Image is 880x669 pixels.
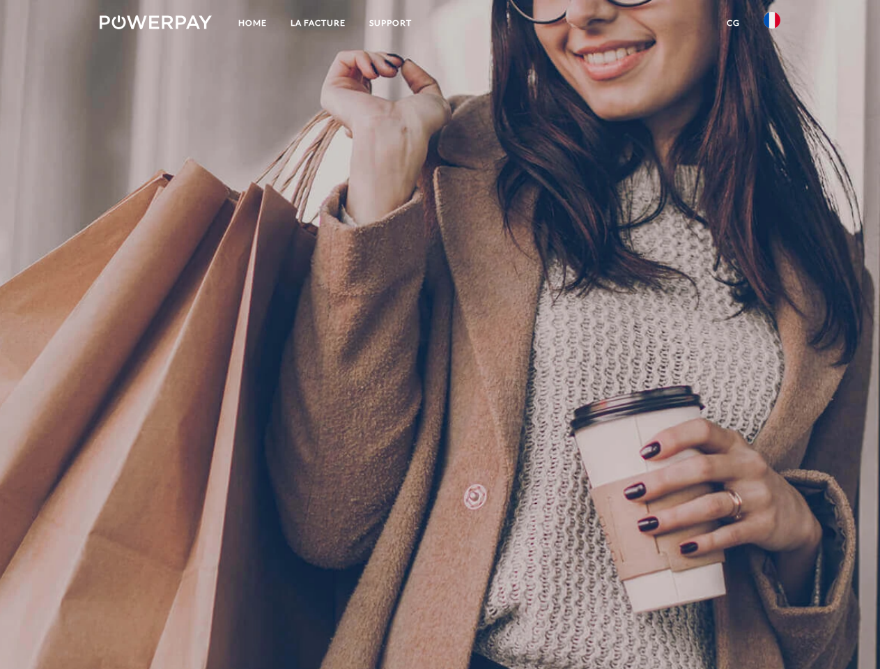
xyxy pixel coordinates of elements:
[357,10,424,36] a: Support
[764,12,780,29] img: fr
[226,10,279,36] a: Home
[100,15,212,29] img: logo-powerpay-white.svg
[715,10,752,36] a: CG
[279,10,357,36] a: LA FACTURE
